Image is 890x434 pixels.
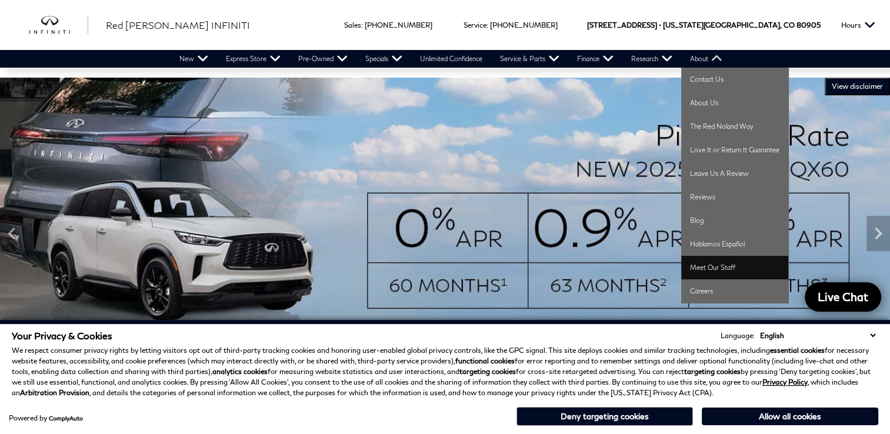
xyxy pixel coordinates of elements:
span: Sales [344,21,361,29]
a: [STREET_ADDRESS] • [US_STATE][GEOGRAPHIC_DATA], CO 80905 [587,21,821,29]
a: The Red Noland Way [681,115,788,138]
a: Unlimited Confidence [411,50,491,68]
a: Pre-Owned [289,50,356,68]
a: Live Chat [805,282,881,312]
a: Service & Parts [491,50,568,68]
strong: functional cookies [455,356,515,365]
a: Express Store [217,50,289,68]
a: Specials [356,50,411,68]
a: Blog [681,209,788,232]
img: INFINITI [29,16,88,35]
strong: essential cookies [770,346,825,355]
nav: Main Navigation [171,50,731,68]
p: We respect consumer privacy rights by letting visitors opt out of third-party tracking cookies an... [12,345,878,398]
a: About Us [681,91,788,115]
span: Red [PERSON_NAME] INFINITI [106,19,250,31]
button: Allow all cookies [702,408,878,425]
select: Language Select [757,330,878,341]
a: infiniti [29,16,88,35]
a: About [681,50,731,68]
strong: analytics cookies [212,367,268,376]
a: Finance [568,50,622,68]
a: Love It or Return It Guarantee [681,138,788,162]
strong: targeting cookies [684,367,741,376]
a: Leave Us A Review [681,162,788,185]
a: Privacy Policy [762,378,808,386]
a: Careers [681,279,788,303]
div: Powered by [9,415,83,422]
span: Live Chat [812,289,874,304]
a: Contact Us [681,68,788,91]
a: Red [PERSON_NAME] INFINITI [106,18,250,32]
a: [PHONE_NUMBER] [365,21,432,29]
a: Hablamos Español [681,232,788,256]
span: Your Privacy & Cookies [12,330,112,341]
a: Meet Our Staff [681,256,788,279]
strong: targeting cookies [459,367,516,376]
span: : [486,21,488,29]
strong: Arbitration Provision [20,388,89,397]
div: Next [866,216,890,251]
button: Deny targeting cookies [516,407,693,426]
a: New [171,50,217,68]
span: VIEW DISCLAIMER [832,82,883,91]
a: [PHONE_NUMBER] [490,21,558,29]
span: Service [464,21,486,29]
a: Reviews [681,185,788,209]
span: : [361,21,363,29]
div: Language: [721,332,755,339]
a: ComplyAuto [49,415,83,422]
a: Research [622,50,681,68]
